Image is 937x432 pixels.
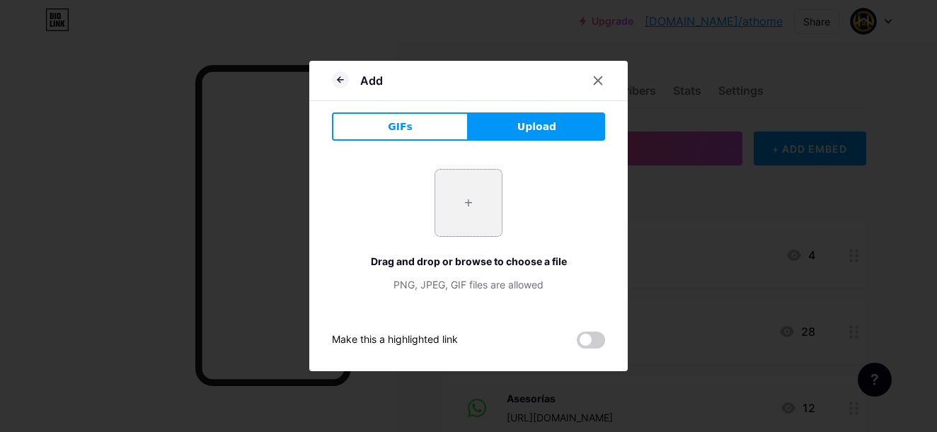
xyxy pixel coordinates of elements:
span: GIFs [388,119,413,134]
div: Add [360,72,383,89]
button: Upload [468,112,605,141]
div: PNG, JPEG, GIF files are allowed [332,277,605,292]
div: Drag and drop or browse to choose a file [332,254,605,269]
span: Upload [517,119,556,134]
div: Make this a highlighted link [332,332,458,349]
button: GIFs [332,112,468,141]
